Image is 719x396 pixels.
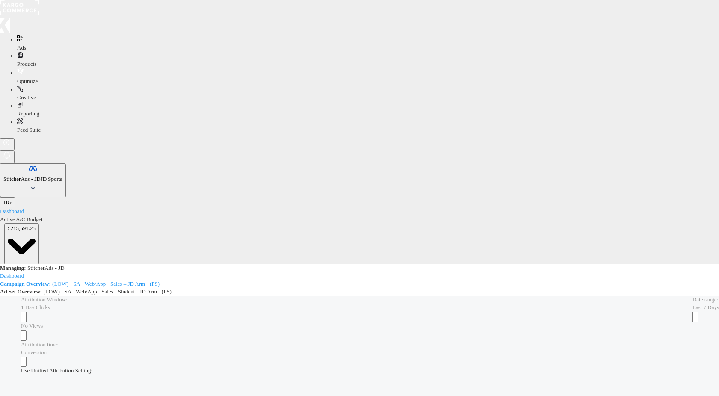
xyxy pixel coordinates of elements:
[21,322,43,329] span: No Views
[3,176,41,182] span: StitcherAds - JD
[21,341,664,349] div: Attribution time:
[17,78,38,84] span: Optimize
[17,127,41,133] span: Feed Suite
[4,223,39,264] button: £215,591.25
[21,367,92,375] label: Use Unified Attribution Setting:
[17,61,37,67] span: Products
[8,225,36,233] div: £215,591.25
[21,296,664,304] div: Attribution Window:
[52,281,160,287] span: (LOW) - SA - Web/App - Sales - Student - JD Arm - (PS)
[17,44,26,51] span: Ads
[692,304,719,310] span: Last 7 Days
[3,199,12,205] span: HG
[41,176,62,182] span: JD Sports
[17,110,39,117] span: Reporting
[21,304,50,310] span: 1 Day Clicks
[17,94,36,100] span: Creative
[692,296,719,304] div: Date range:
[21,349,47,355] span: Conversion
[43,288,172,295] span: (LOW) - SA - Web/App - Sales - Student - JD Arm - (PS)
